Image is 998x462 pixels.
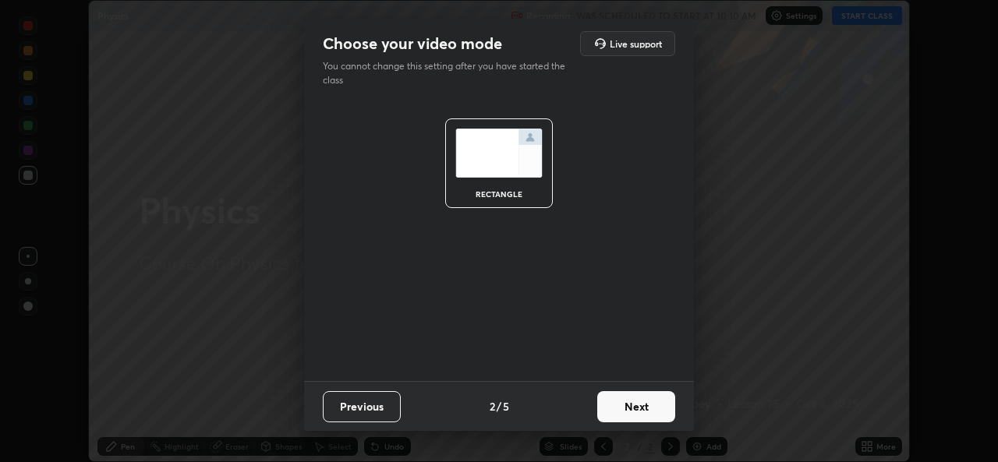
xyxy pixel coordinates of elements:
[597,391,675,422] button: Next
[490,398,495,414] h4: 2
[503,398,509,414] h4: 5
[455,129,543,178] img: normalScreenIcon.ae25ed63.svg
[323,391,401,422] button: Previous
[323,59,575,87] p: You cannot change this setting after you have started the class
[610,39,662,48] h5: Live support
[323,34,502,54] h2: Choose your video mode
[497,398,501,414] h4: /
[468,190,530,198] div: rectangle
